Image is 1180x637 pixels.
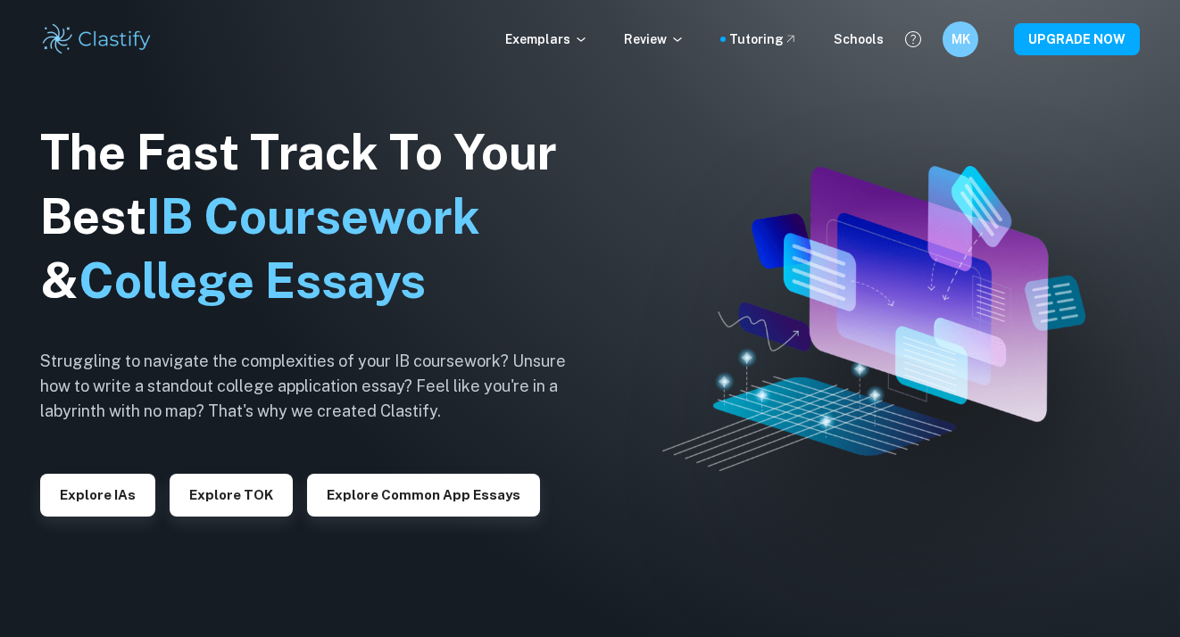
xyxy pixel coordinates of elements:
img: Clastify hero [662,166,1085,472]
a: Explore IAs [40,485,155,502]
button: Explore Common App essays [307,474,540,517]
h6: Struggling to navigate the complexities of your IB coursework? Unsure how to write a standout col... [40,349,594,424]
button: Explore IAs [40,474,155,517]
button: Explore TOK [170,474,293,517]
a: Schools [834,29,884,49]
button: Help and Feedback [898,24,928,54]
h1: The Fast Track To Your Best & [40,120,594,313]
p: Exemplars [505,29,588,49]
button: UPGRADE NOW [1014,23,1140,55]
img: Clastify logo [40,21,154,57]
span: College Essays [79,252,426,309]
span: IB Coursework [146,188,480,244]
button: MK [943,21,978,57]
h6: MK [951,29,971,49]
a: Explore Common App essays [307,485,540,502]
a: Explore TOK [170,485,293,502]
p: Review [624,29,685,49]
a: Tutoring [729,29,798,49]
